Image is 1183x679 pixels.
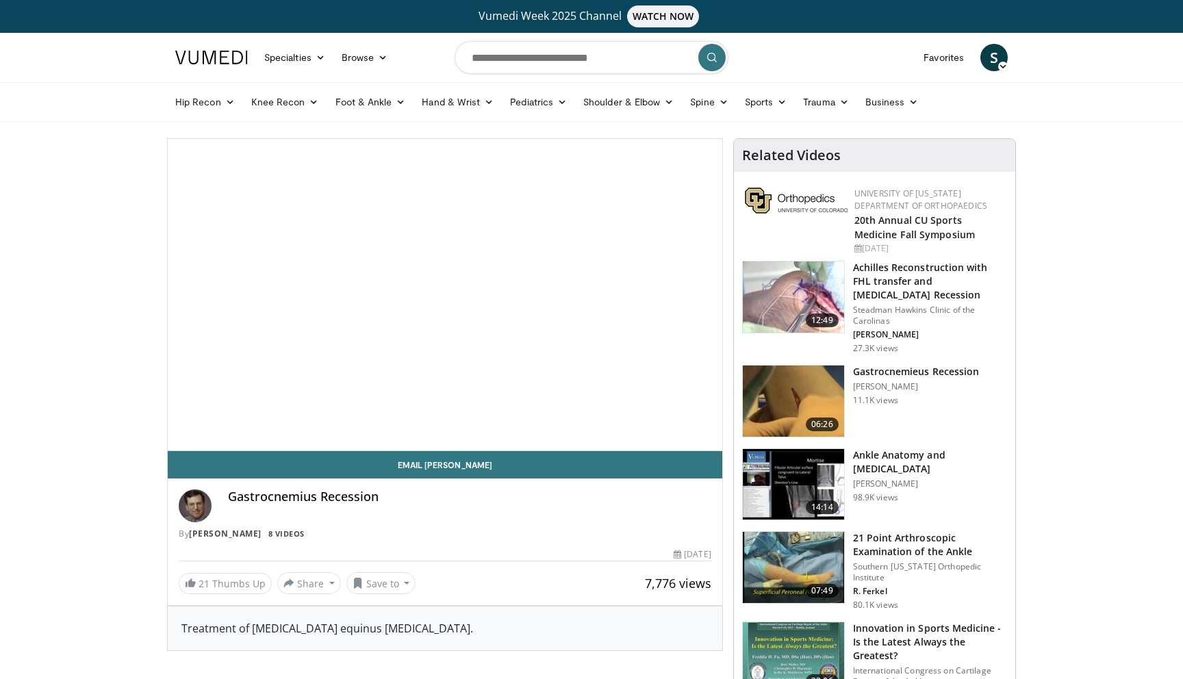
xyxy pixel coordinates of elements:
span: 14:14 [806,500,839,514]
a: 12:49 Achilles Reconstruction with FHL transfer and [MEDICAL_DATA] Recession Steadman Hawkins Cli... [742,261,1007,354]
a: Email [PERSON_NAME] [168,451,722,478]
a: 07:49 21 Point Arthroscopic Examination of the Ankle Southern [US_STATE] Orthopedic Institute R. ... [742,531,1007,611]
img: ASqSTwfBDudlPt2X4xMDoxOjA4MTsiGN.150x105_q85_crop-smart_upscale.jpg [743,261,844,333]
img: 355603a8-37da-49b6-856f-e00d7e9307d3.png.150x105_q85_autocrop_double_scale_upscale_version-0.2.png [745,188,848,214]
img: d2937c76-94b7-4d20-9de4-1c4e4a17f51d.150x105_q85_crop-smart_upscale.jpg [743,532,844,603]
span: 07:49 [806,584,839,598]
a: 21 Thumbs Up [179,573,272,594]
a: Knee Recon [243,88,327,116]
a: Spine [682,88,736,116]
span: 06:26 [806,418,839,431]
a: Business [857,88,927,116]
img: VuMedi Logo [175,51,248,64]
a: University of [US_STATE] Department of Orthopaedics [854,188,987,212]
a: Favorites [915,44,972,71]
div: By [179,528,711,540]
a: Trauma [795,88,857,116]
div: [DATE] [854,242,1004,255]
h3: Ankle Anatomy and [MEDICAL_DATA] [853,448,1007,476]
span: WATCH NOW [627,5,700,27]
p: 11.1K views [853,395,898,406]
h3: Gastrocnemieus Recession [853,365,979,379]
p: [PERSON_NAME] [853,381,979,392]
h3: Innovation in Sports Medicine - Is the Latest Always the Greatest? [853,622,1007,663]
a: S [980,44,1008,71]
span: 12:49 [806,313,839,327]
p: [PERSON_NAME] [853,478,1007,489]
button: Share [277,572,341,594]
p: Steadman Hawkins Clinic of the Carolinas [853,305,1007,326]
a: Browse [333,44,396,71]
div: [DATE] [674,548,711,561]
button: Save to [346,572,416,594]
p: 80.1K views [853,600,898,611]
div: Treatment of [MEDICAL_DATA] equinus [MEDICAL_DATA]. [181,620,709,637]
a: Sports [737,88,796,116]
h4: Related Videos [742,147,841,164]
span: 21 [199,577,209,590]
a: 06:26 Gastrocnemieus Recession [PERSON_NAME] 11.1K views [742,365,1007,437]
span: 7,776 views [645,575,711,591]
p: [PERSON_NAME] [853,329,1007,340]
img: 280559_0000_1.png.150x105_q85_crop-smart_upscale.jpg [743,366,844,437]
h4: Gastrocnemius Recession [228,489,711,504]
a: Specialties [256,44,333,71]
p: R. Ferkel [853,586,1007,597]
h3: Achilles Reconstruction with FHL transfer and [MEDICAL_DATA] Recession [853,261,1007,302]
a: Shoulder & Elbow [575,88,682,116]
a: 20th Annual CU Sports Medicine Fall Symposium [854,214,975,241]
h3: 21 Point Arthroscopic Examination of the Ankle [853,531,1007,559]
p: Southern [US_STATE] Orthopedic Institute [853,561,1007,583]
a: [PERSON_NAME] [189,528,262,539]
input: Search topics, interventions [455,41,728,74]
p: 98.9K views [853,492,898,503]
img: d079e22e-f623-40f6-8657-94e85635e1da.150x105_q85_crop-smart_upscale.jpg [743,449,844,520]
a: Foot & Ankle [327,88,414,116]
a: Vumedi Week 2025 ChannelWATCH NOW [177,5,1006,27]
a: 8 Videos [264,528,309,540]
p: 27.3K views [853,343,898,354]
a: Pediatrics [502,88,575,116]
a: Hip Recon [167,88,243,116]
img: Avatar [179,489,212,522]
video-js: Video Player [168,139,722,451]
a: Hand & Wrist [414,88,502,116]
a: 14:14 Ankle Anatomy and [MEDICAL_DATA] [PERSON_NAME] 98.9K views [742,448,1007,521]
